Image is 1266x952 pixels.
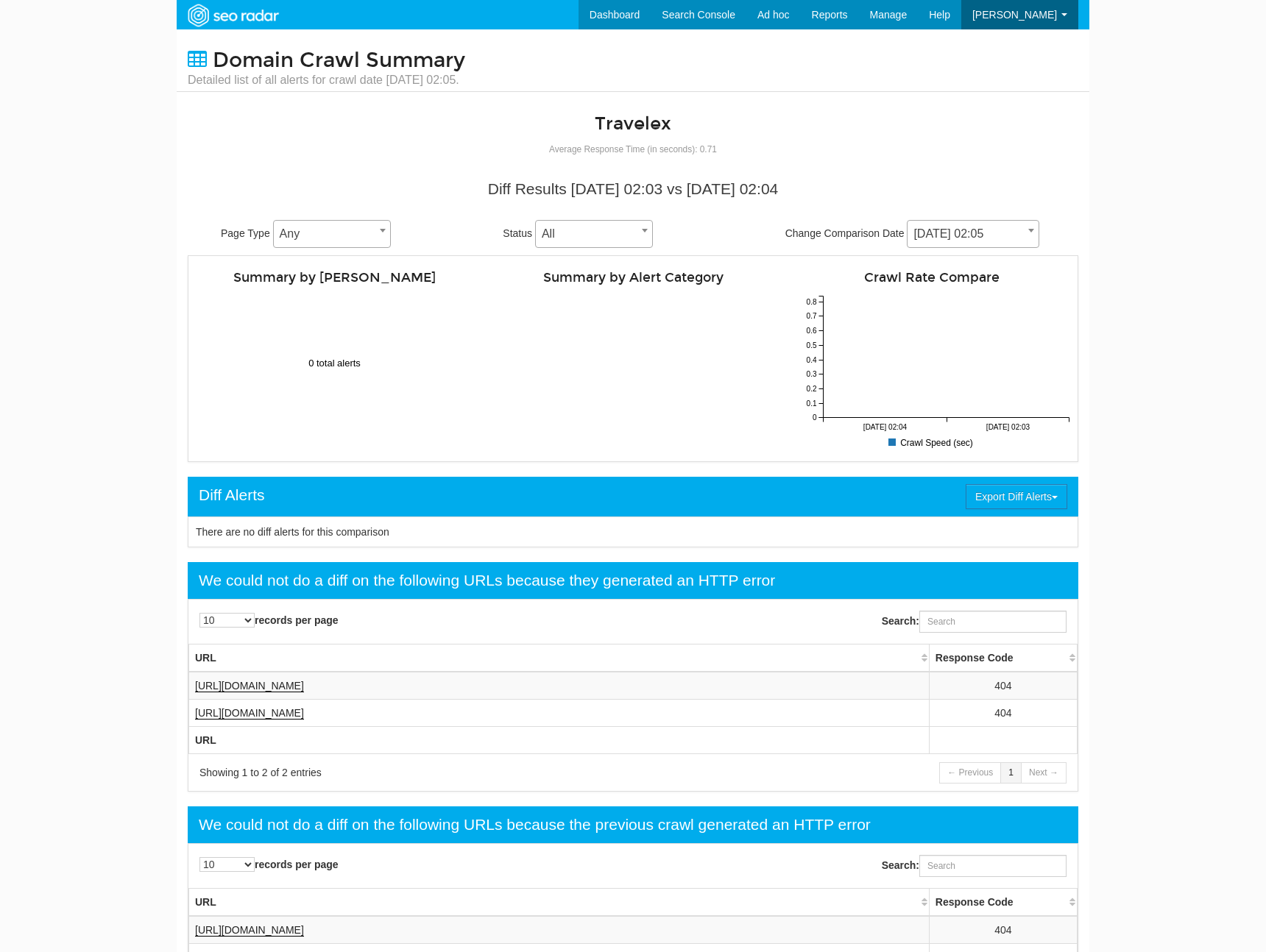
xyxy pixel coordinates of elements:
[199,613,339,628] label: records per page
[882,855,1067,877] label: Search:
[757,9,790,21] span: Ad hoc
[188,72,465,88] small: Detailed list of all alerts for crawl date [DATE] 02:05.
[195,707,304,720] a: [URL][DOMAIN_NAME]
[199,178,1067,200] div: Diff Results [DATE] 02:03 vs [DATE] 02:04
[807,341,817,349] tspan: 0.5
[273,220,391,248] span: Any
[199,569,775,592] div: We could not do a diff on the following URLs because they generated an HTTP error
[785,227,905,239] span: Change Comparison Date
[807,356,817,364] tspan: 0.4
[919,611,1067,633] input: Search:
[199,484,264,506] div: Diff Alerts
[807,312,817,320] tspan: 0.7
[972,9,1057,21] span: [PERSON_NAME]
[813,413,817,422] tspan: 0
[199,814,871,836] div: We could not do a diff on the following URLs because the previous crawl generated an HTTP error
[199,613,255,628] select: records per page
[549,144,717,154] small: Average Response Time (in seconds): 0.71
[189,726,930,753] th: URL
[196,271,473,285] h4: Summary by [PERSON_NAME]
[1000,762,1022,784] a: 1
[870,9,908,21] span: Manage
[595,113,671,135] a: Travelex
[939,762,1001,784] a: ← Previous
[308,358,361,369] text: 0 total alerts
[807,399,817,408] tspan: 0.1
[986,423,1030,431] tspan: [DATE] 02:03
[1021,762,1067,784] a: Next →
[929,644,1077,672] th: Response Code: activate to sort column ascending
[929,888,1077,916] th: Response Code: activate to sort column ascending
[195,680,304,692] a: [URL][DOMAIN_NAME]
[929,9,950,21] span: Help
[929,672,1077,700] td: 404
[199,765,615,780] div: Showing 1 to 2 of 2 entries
[274,224,390,244] span: Any
[908,224,1039,244] span: 08/13/2025 02:05
[213,48,465,73] span: Domain Crawl Summary
[503,227,532,239] span: Status
[536,224,652,244] span: All
[188,516,1078,547] div: There are no diff alerts for this comparison
[221,227,270,239] span: Page Type
[535,220,653,248] span: All
[929,916,1077,944] td: 404
[966,484,1067,509] button: Export Diff Alerts
[793,271,1070,285] h4: Crawl Rate Compare
[495,271,771,285] h4: Summary by Alert Category
[929,699,1077,726] td: 404
[189,644,930,672] th: URL: activate to sort column ascending
[812,9,848,21] span: Reports
[807,327,817,335] tspan: 0.6
[807,298,817,306] tspan: 0.8
[919,855,1067,877] input: Search:
[882,611,1067,633] label: Search:
[863,423,908,431] tspan: [DATE] 02:04
[189,888,930,916] th: URL: activate to sort column ascending
[182,2,283,29] img: SEORadar
[199,857,255,872] select: records per page
[199,857,339,872] label: records per page
[907,220,1039,248] span: 08/13/2025 02:05
[195,924,304,937] a: [URL][DOMAIN_NAME]
[807,370,817,378] tspan: 0.3
[807,385,817,393] tspan: 0.2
